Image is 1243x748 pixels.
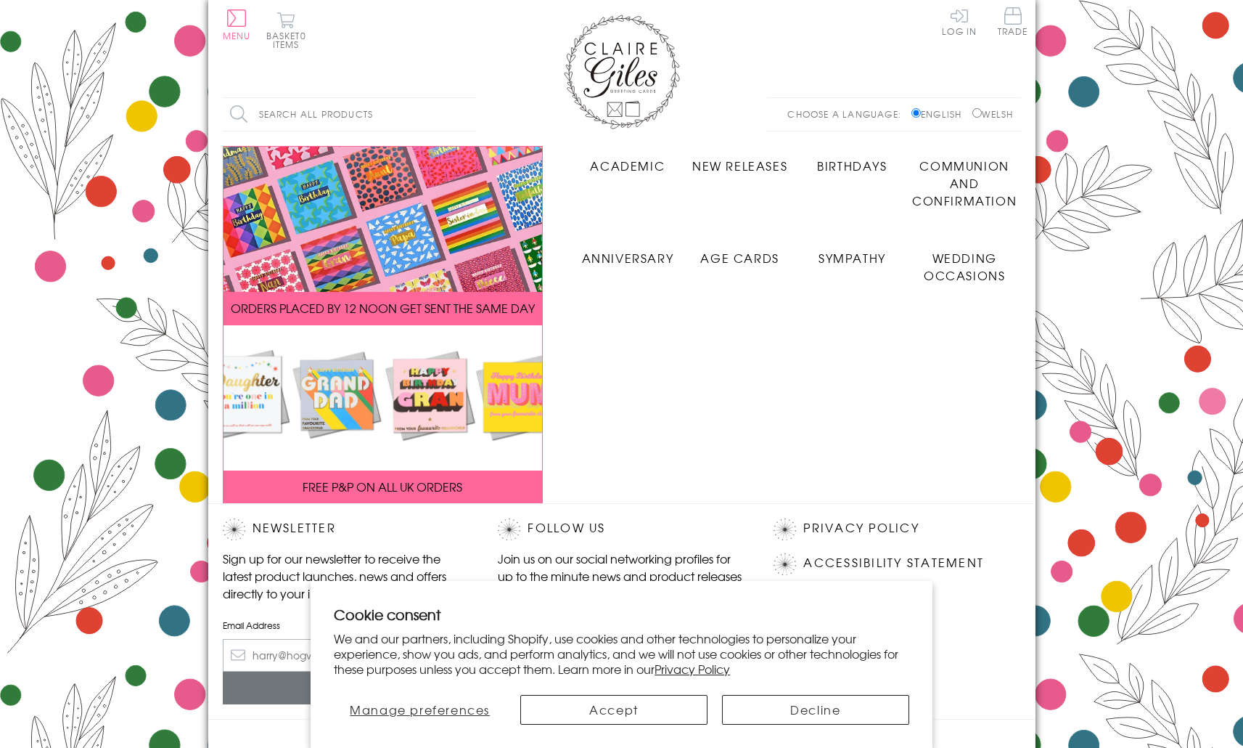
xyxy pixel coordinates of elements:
label: Email Address [223,619,469,632]
a: Privacy Policy [803,519,919,538]
input: Welsh [972,108,982,118]
img: Claire Giles Greetings Cards [564,15,680,129]
span: Birthdays [817,157,887,174]
a: Wedding Occasions [908,238,1021,284]
a: Birthdays [796,146,908,174]
button: Menu [223,9,251,40]
label: Welsh [972,107,1014,121]
p: Choose a language: [787,107,908,121]
span: Academic [590,157,665,174]
span: Communion and Confirmation [912,157,1017,209]
label: English [911,107,969,121]
a: Academic [572,146,684,174]
h2: Follow Us [498,519,744,540]
input: Subscribe [223,672,469,704]
a: Trade [998,7,1028,38]
span: 0 items [273,29,306,51]
input: Search [462,98,477,131]
a: Sympathy [796,238,908,267]
a: Communion and Confirmation [908,146,1021,209]
span: Menu [223,29,251,42]
a: Privacy Policy [655,660,730,678]
span: Age Cards [700,249,779,267]
span: ORDERS PLACED BY 12 NOON GET SENT THE SAME DAY [231,299,535,317]
input: harry@hogwarts.edu [223,639,469,672]
h2: Newsletter [223,519,469,540]
span: Sympathy [819,249,886,267]
a: Log In [942,7,977,36]
button: Decline [722,695,909,725]
span: FREE P&P ON ALL UK ORDERS [303,478,462,495]
input: Search all products [223,98,477,131]
span: Manage preferences [350,701,490,718]
a: New Releases [684,146,796,174]
h2: Cookie consent [334,604,909,625]
a: Anniversary [572,238,684,267]
p: Join us on our social networking profiles for up to the minute news and product releases the mome... [498,550,744,602]
span: Wedding Occasions [924,249,1005,284]
button: Manage preferences [334,695,506,725]
p: We and our partners, including Shopify, use cookies and other technologies to personalize your ex... [334,631,909,676]
p: Sign up for our newsletter to receive the latest product launches, news and offers directly to yo... [223,550,469,602]
a: Age Cards [684,238,796,267]
button: Basket0 items [266,12,306,49]
input: English [911,108,921,118]
span: Anniversary [582,249,674,267]
span: Trade [998,7,1028,36]
a: Accessibility Statement [803,553,984,573]
span: New Releases [692,157,787,174]
button: Accept [520,695,707,725]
